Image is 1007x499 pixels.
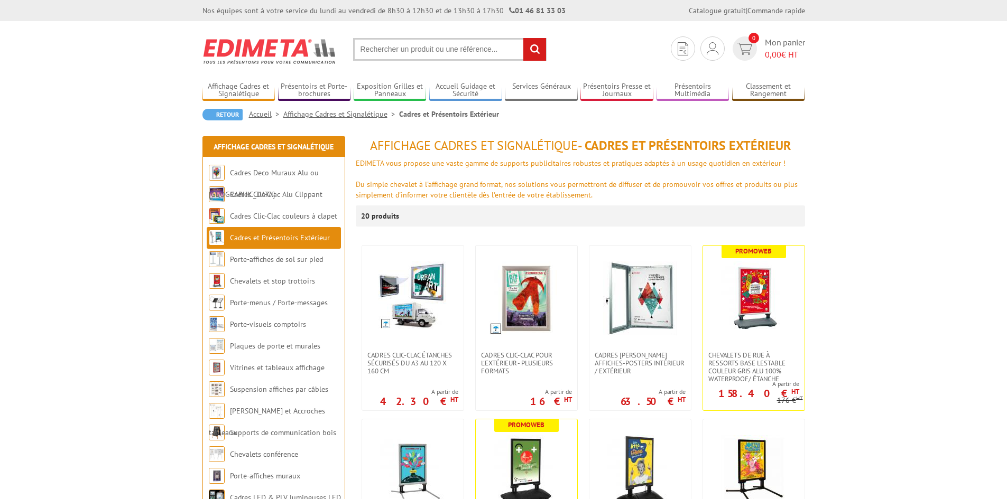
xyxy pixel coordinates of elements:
[530,388,572,396] span: A partir de
[209,316,225,332] img: Porte-visuels comptoirs
[791,387,799,396] sup: HT
[361,205,401,227] p: 20 produits
[777,397,803,404] p: 176 €
[202,82,275,99] a: Affichage Cadres et Signalétique
[509,6,566,15] strong: 01 46 81 33 03
[230,449,298,459] a: Chevalets conférence
[230,471,300,481] a: Porte-affiches muraux
[489,261,563,335] img: Cadres Clic-Clac pour l'extérieur - PLUSIEURS FORMATS
[214,142,334,152] a: Affichage Cadres et Signalétique
[689,6,746,15] a: Catalogue gratuit
[209,338,225,354] img: Plaques de porte et murales
[380,388,458,396] span: A partir de
[370,137,578,154] span: Affichage Cadres et Signalétique
[209,360,225,375] img: Vitrines et tableaux affichage
[689,5,805,16] div: |
[747,6,805,15] a: Commande rapide
[209,295,225,310] img: Porte-menus / Porte-messages
[621,388,686,396] span: A partir de
[621,398,686,404] p: 63.50 €
[530,398,572,404] p: 16 €
[399,109,499,119] li: Cadres et Présentoirs Extérieur
[707,42,718,55] img: devis rapide
[580,82,653,99] a: Présentoirs Presse et Journaux
[523,38,546,61] input: rechercher
[505,82,578,99] a: Services Généraux
[209,446,225,462] img: Chevalets conférence
[737,43,752,55] img: devis rapide
[730,36,805,61] a: devis rapide 0 Mon panier 0,00€ HT
[356,179,805,200] div: Du simple chevalet à l'affichage grand format, nos solutions vous permettront de diffuser et de p...
[476,351,577,375] a: Cadres Clic-Clac pour l'extérieur - PLUSIEURS FORMATS
[209,273,225,289] img: Chevalets et stop trottoirs
[209,468,225,484] img: Porte-affiches muraux
[230,341,320,351] a: Plaques de porte et murales
[678,42,688,55] img: devis rapide
[230,298,328,307] a: Porte-menus / Porte-messages
[796,394,803,402] sup: HT
[209,230,225,246] img: Cadres et Présentoirs Extérieur
[429,82,502,99] a: Accueil Guidage et Sécurité
[230,211,337,221] a: Cadres Clic-Clac couleurs à clapet
[209,406,325,437] a: [PERSON_NAME] et Accroches tableaux
[595,351,686,375] span: Cadres [PERSON_NAME] affiches-posters intérieur / extérieur
[356,158,805,168] div: EDIMETA vous propose une vaste gamme de supports publicitaires robustes et pratiques adaptés à un...
[230,319,306,329] a: Porte-visuels comptoirs
[362,351,464,375] a: Cadres Clic-Clac étanches sécurisés du A3 au 120 x 160 cm
[209,251,225,267] img: Porte-affiches de sol sur pied
[354,82,427,99] a: Exposition Grilles et Panneaux
[603,261,677,335] img: Cadres vitrines affiches-posters intérieur / extérieur
[278,82,351,99] a: Présentoirs et Porte-brochures
[230,233,330,242] a: Cadres et Présentoirs Extérieur
[230,190,322,199] a: Cadres Clic-Clac Alu Clippant
[283,109,399,119] a: Affichage Cadres et Signalétique
[230,255,323,264] a: Porte-affiches de sol sur pied
[209,208,225,224] img: Cadres Clic-Clac couleurs à clapet
[735,247,772,256] b: Promoweb
[230,276,315,286] a: Chevalets et stop trottoirs
[380,398,458,404] p: 42.30 €
[765,49,781,60] span: 0,00
[718,390,799,397] p: 158.40 €
[589,351,691,375] a: Cadres [PERSON_NAME] affiches-posters intérieur / extérieur
[209,165,225,181] img: Cadres Deco Muraux Alu ou Bois
[353,38,547,61] input: Rechercher un produit ou une référence...
[230,384,328,394] a: Suspension affiches par câbles
[202,109,243,120] a: Retour
[202,5,566,16] div: Nos équipes sont à votre service du lundi au vendredi de 8h30 à 12h30 et de 13h30 à 17h30
[765,36,805,61] span: Mon panier
[249,109,283,119] a: Accueil
[378,261,447,330] img: Cadres Clic-Clac étanches sécurisés du A3 au 120 x 160 cm
[708,351,799,383] span: Chevalets de rue à ressorts base lestable couleur Gris Alu 100% waterproof/ étanche
[202,32,337,71] img: Edimeta
[209,381,225,397] img: Suspension affiches par câbles
[356,139,805,153] h1: - Cadres et Présentoirs Extérieur
[367,351,458,375] span: Cadres Clic-Clac étanches sécurisés du A3 au 120 x 160 cm
[678,395,686,404] sup: HT
[703,380,799,388] span: A partir de
[564,395,572,404] sup: HT
[765,49,805,61] span: € HT
[657,82,729,99] a: Présentoirs Multimédia
[703,351,805,383] a: Chevalets de rue à ressorts base lestable couleur Gris Alu 100% waterproof/ étanche
[209,168,319,199] a: Cadres Deco Muraux Alu ou [GEOGRAPHIC_DATA]
[508,420,544,429] b: Promoweb
[717,261,791,335] img: Chevalets de rue à ressorts base lestable couleur Gris Alu 100% waterproof/ étanche
[209,403,225,419] img: Cimaises et Accroches tableaux
[230,363,325,372] a: Vitrines et tableaux affichage
[230,428,336,437] a: Supports de communication bois
[749,33,759,43] span: 0
[481,351,572,375] span: Cadres Clic-Clac pour l'extérieur - PLUSIEURS FORMATS
[450,395,458,404] sup: HT
[732,82,805,99] a: Classement et Rangement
